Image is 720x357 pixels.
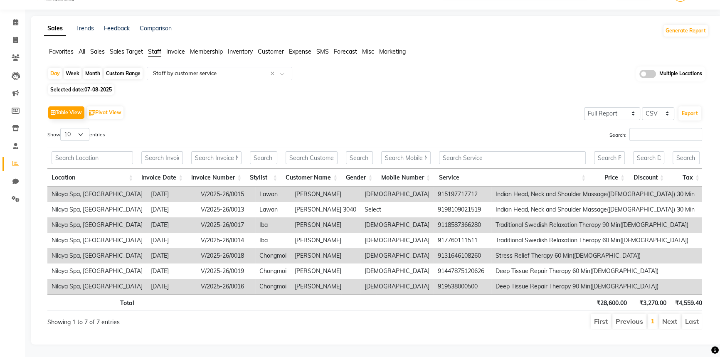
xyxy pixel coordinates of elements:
td: Stress Relief Therapy 60 Min([DEMOGRAPHIC_DATA]) [491,248,699,263]
th: Location: activate to sort column ascending [47,169,137,187]
label: Search: [609,128,702,141]
td: [DEMOGRAPHIC_DATA] [360,233,434,248]
td: [PERSON_NAME] [291,233,360,248]
input: Search Invoice Number [191,151,242,164]
div: Custom Range [104,68,143,79]
td: [PERSON_NAME] [291,217,360,233]
input: Search Gender [346,151,372,164]
td: V/2025-26/0015 [197,187,255,202]
td: [DATE] [147,217,197,233]
td: Nilaya Spa, [GEOGRAPHIC_DATA] [47,202,147,217]
td: 9131646108260 [434,248,491,263]
span: Expense [289,48,311,55]
a: Trends [76,25,94,32]
span: Favorites [49,48,74,55]
td: 919538000500 [434,279,491,294]
input: Search Mobile Number [381,151,431,164]
div: Day [48,68,62,79]
th: Invoice Date: activate to sort column ascending [137,169,187,187]
td: Lawan [255,187,291,202]
td: Nilaya Spa, [GEOGRAPHIC_DATA] [47,263,147,279]
th: ₹28,600.00 [592,294,631,310]
td: [DATE] [147,202,197,217]
th: Invoice Number: activate to sort column ascending [187,169,246,187]
input: Search Discount [633,151,664,164]
td: [PERSON_NAME] [291,248,360,263]
td: Deep Tissue Repair Therapy 90 Min([DEMOGRAPHIC_DATA]) [491,279,699,294]
td: 91447875120626 [434,263,491,279]
th: Discount: activate to sort column ascending [629,169,668,187]
th: Mobile Number: activate to sort column ascending [377,169,435,187]
th: Total [47,294,138,310]
td: Traditional Swedish Relaxation Therapy 90 Min([DEMOGRAPHIC_DATA]) [491,217,699,233]
div: Week [64,68,81,79]
span: Invoice [166,48,185,55]
span: Forecast [334,48,357,55]
a: Feedback [104,25,130,32]
label: Show entries [47,128,105,141]
td: [DEMOGRAPHIC_DATA] [360,217,434,233]
td: 915197717712 [434,187,491,202]
span: All [79,48,85,55]
span: Membership [190,48,223,55]
span: Misc [362,48,374,55]
span: SMS [316,48,329,55]
th: ₹4,559.40 [671,294,706,310]
th: Customer Name: activate to sort column ascending [281,169,342,187]
td: [DEMOGRAPHIC_DATA] [360,248,434,263]
span: Sales [90,48,105,55]
a: Sales [44,21,66,36]
span: Inventory [228,48,253,55]
span: Sales Target [110,48,143,55]
button: Table View [48,106,84,119]
td: Chongmoi [255,279,291,294]
td: Nilaya Spa, [GEOGRAPHIC_DATA] [47,217,147,233]
select: Showentries [60,128,89,141]
td: V/2025-26/0014 [197,233,255,248]
span: Customer [258,48,284,55]
td: Traditional Swedish Relaxation Therapy 60 Min([DEMOGRAPHIC_DATA]) [491,233,699,248]
td: Nilaya Spa, [GEOGRAPHIC_DATA] [47,279,147,294]
span: 07-08-2025 [84,86,112,93]
td: Indian Head, Neck and Shoulder Massage([DEMOGRAPHIC_DATA]) 30 Min [491,202,699,217]
input: Search Tax [673,151,700,164]
td: Indian Head, Neck and Shoulder Massage([DEMOGRAPHIC_DATA]) 30 Min [491,187,699,202]
span: Marketing [379,48,406,55]
td: Iba [255,217,291,233]
input: Search Price [594,151,625,164]
td: V/2025-26/0018 [197,248,255,263]
td: [PERSON_NAME] [291,187,360,202]
button: Generate Report [663,25,708,37]
td: [DATE] [147,187,197,202]
td: V/2025-26/0013 [197,202,255,217]
span: Clear all [270,69,277,78]
td: Chongmoi [255,248,291,263]
td: 9198109021519 [434,202,491,217]
input: Search Stylist [250,151,277,164]
td: [DATE] [147,279,197,294]
td: [DATE] [147,233,197,248]
img: pivot.png [89,110,95,116]
span: Selected date: [48,84,114,95]
span: Staff [148,48,161,55]
td: [PERSON_NAME] [291,263,360,279]
td: 9118587366280 [434,217,491,233]
td: [DEMOGRAPHIC_DATA] [360,279,434,294]
td: Deep Tissue Repair Therapy 60 Min([DEMOGRAPHIC_DATA]) [491,263,699,279]
td: [DEMOGRAPHIC_DATA] [360,187,434,202]
td: V/2025-26/0016 [197,279,255,294]
td: Nilaya Spa, [GEOGRAPHIC_DATA] [47,233,147,248]
td: Nilaya Spa, [GEOGRAPHIC_DATA] [47,248,147,263]
td: Chongmoi [255,263,291,279]
th: Service: activate to sort column ascending [435,169,590,187]
input: Search: [629,128,702,141]
th: Tax: activate to sort column ascending [668,169,704,187]
td: [DEMOGRAPHIC_DATA] [360,263,434,279]
td: Select [360,202,434,217]
td: Lawan [255,202,291,217]
td: Nilaya Spa, [GEOGRAPHIC_DATA] [47,187,147,202]
button: Export [678,106,701,121]
div: Month [83,68,102,79]
span: Multiple Locations [659,70,702,78]
td: V/2025-26/0017 [197,217,255,233]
